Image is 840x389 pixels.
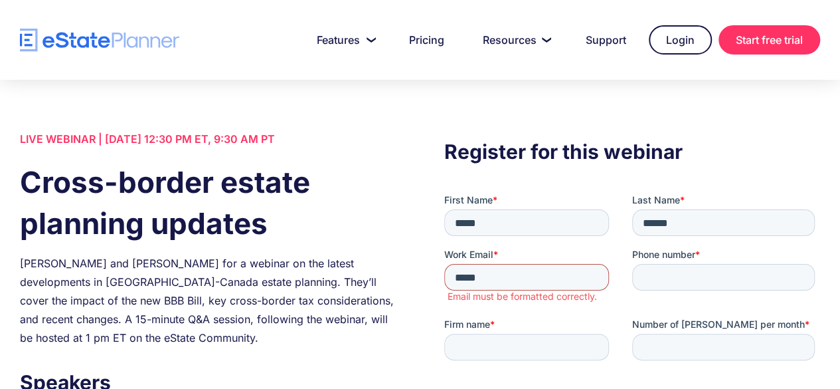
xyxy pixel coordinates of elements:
[20,130,396,148] div: LIVE WEBINAR | [DATE] 12:30 PM ET, 9:30 AM PT
[20,162,396,244] h1: Cross-border estate planning updates
[467,27,563,53] a: Resources
[570,27,642,53] a: Support
[393,27,460,53] a: Pricing
[444,136,820,167] h3: Register for this webinar
[649,25,712,55] a: Login
[718,25,820,55] a: Start free trial
[20,29,179,52] a: home
[301,27,386,53] a: Features
[20,254,396,347] div: [PERSON_NAME] and [PERSON_NAME] for a webinar on the latest developments in [GEOGRAPHIC_DATA]-Can...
